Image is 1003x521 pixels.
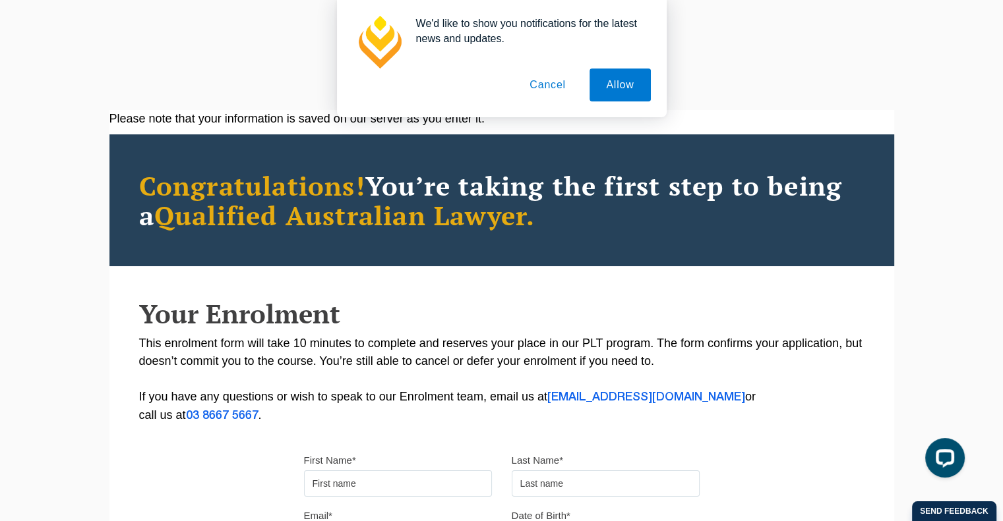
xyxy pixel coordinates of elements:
div: We'd like to show you notifications for the latest news and updates. [406,16,651,46]
p: This enrolment form will take 10 minutes to complete and reserves your place in our PLT program. ... [139,335,865,425]
input: Last name [512,470,700,497]
button: Allow [590,69,650,101]
div: Please note that your information is saved on our server as you enter it. [109,110,894,128]
a: [EMAIL_ADDRESS][DOMAIN_NAME] [547,392,745,402]
h2: Your Enrolment [139,299,865,328]
input: First name [304,470,492,497]
span: Qualified Australian Lawyer. [154,198,535,233]
span: Congratulations! [139,168,365,203]
a: 03 8667 5667 [186,410,258,421]
img: notification icon [353,16,406,69]
iframe: LiveChat chat widget [915,433,970,488]
label: Last Name* [512,454,563,467]
h2: You’re taking the first step to being a [139,171,865,230]
button: Cancel [513,69,582,101]
label: First Name* [304,454,356,467]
